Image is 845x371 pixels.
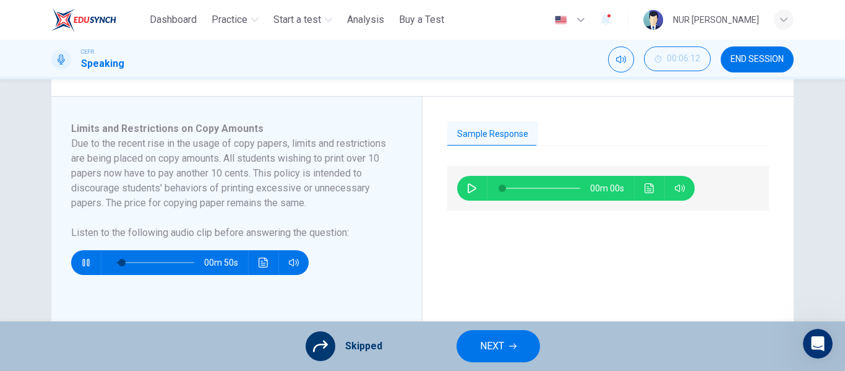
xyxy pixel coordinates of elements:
[254,250,273,275] button: Click to see the audio transcription
[644,46,711,71] button: 00:06:12
[8,5,32,28] button: go back
[10,186,177,213] div: Is that what you were looking for?
[51,7,116,32] img: ELTC logo
[447,121,538,147] button: Sample Response
[59,265,69,275] button: Gif picker
[345,339,382,354] span: Skipped
[347,12,384,27] span: Analysis
[212,260,232,280] button: Send a message…
[10,223,238,272] div: NUR says…
[71,123,264,134] span: Limits and Restrictions on Copy Amounts
[150,12,197,27] span: Dashboard
[667,54,700,64] span: 00:06:12
[457,330,540,362] button: NEXT
[553,15,568,25] img: en
[217,5,239,27] div: Close
[51,7,145,32] a: ELTC logo
[394,9,449,31] button: Buy a Test
[207,9,264,31] button: Practice
[10,186,238,223] div: Fin says…
[145,9,202,31] button: Dashboard
[35,7,55,27] img: Profile image for Fin
[60,15,154,28] p: The team can also help
[20,1,228,74] div: You will be answering the speaking questions yourself - there's no human interaction during the s...
[212,12,247,27] span: Practice
[273,12,321,27] span: Start a test
[60,6,75,15] h1: Fin
[608,46,634,72] div: Mute
[11,239,237,260] textarea: Message…
[204,250,248,275] span: 00m 50s
[399,12,444,27] span: Buy a Test
[20,193,167,206] div: Is that what you were looking for?
[19,265,29,275] button: Upload attachment
[39,265,49,275] button: Emoji picker
[640,176,659,201] button: Click to see the audio transcription
[54,230,228,255] div: Will the questions be in education context or vary?
[480,338,504,355] span: NEXT
[342,9,389,31] button: Analysis
[71,225,387,240] h6: Listen to the following audio clip before answering the question :
[643,10,663,30] img: Profile picture
[45,223,238,262] div: Will the questions be in education context or vary?
[590,176,634,201] span: 00m 00s
[644,46,711,72] div: Hide
[192,64,202,74] a: Source reference 10432897:
[79,265,88,275] button: Start recording
[721,46,794,72] button: END SESSION
[81,48,94,56] span: CEFR
[71,136,387,211] h6: Due to the recent rise in the usage of copy papers, limits and restrictions are being placed on c...
[20,81,228,178] div: The format tests your fluency and coherence through prompts requiring you to express an opinion o...
[803,329,833,359] iframe: Intercom live chat
[268,9,337,31] button: Start a test
[731,55,784,64] span: END SESSION
[194,5,217,28] button: Home
[81,56,124,71] h1: Speaking
[673,12,759,27] div: NUR [PERSON_NAME]
[447,121,769,147] div: basic tabs example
